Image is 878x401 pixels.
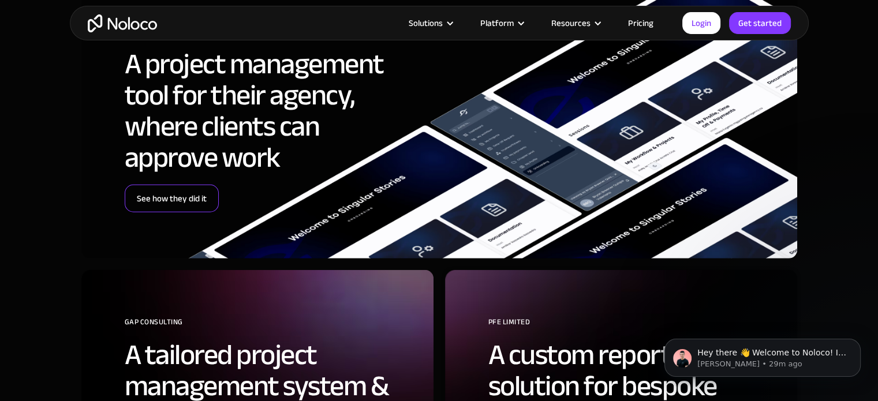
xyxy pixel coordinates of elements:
a: See how they did it [125,185,219,212]
div: Solutions [394,16,466,31]
a: Pricing [614,16,668,31]
a: Get started [729,12,791,34]
iframe: Intercom notifications message [647,314,878,395]
div: Platform [466,16,537,31]
h2: A project management tool for their agency, where clients can approve work [125,48,416,173]
a: home [88,14,157,32]
div: Resources [537,16,614,31]
div: GAP Consulting [125,313,416,339]
div: Resources [551,16,591,31]
a: Login [682,12,720,34]
div: Platform [480,16,514,31]
div: PFE Limited [488,313,780,339]
div: Solutions [409,16,443,31]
